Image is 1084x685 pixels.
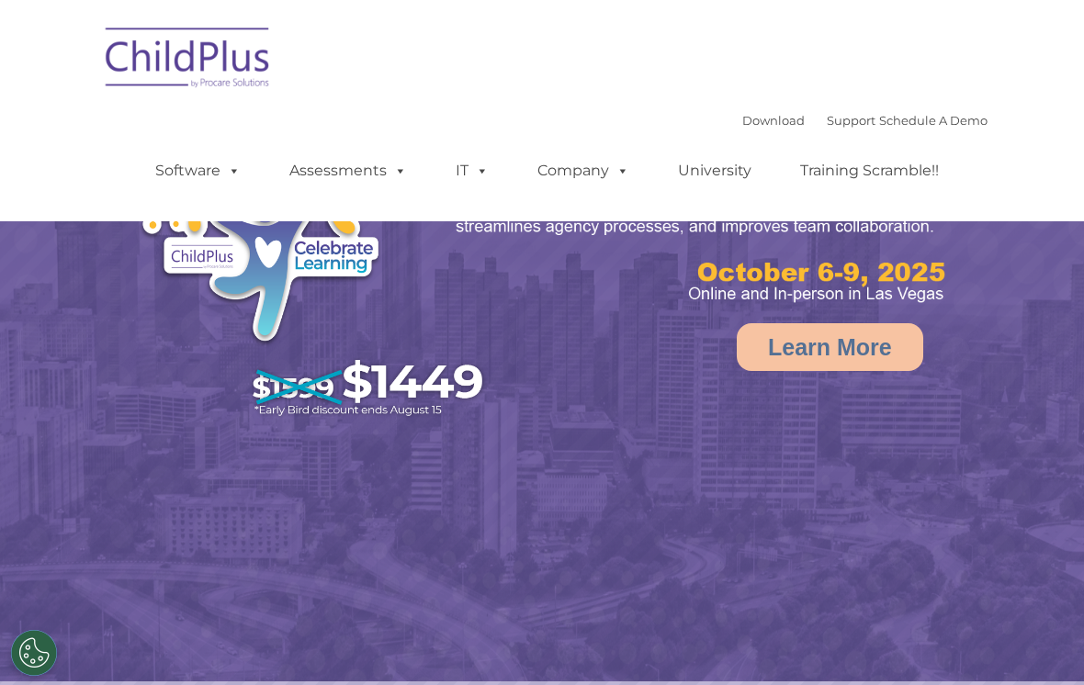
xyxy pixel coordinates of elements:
[737,323,923,371] a: Learn More
[11,630,57,676] button: Cookies Settings
[742,113,805,128] a: Download
[879,113,988,128] a: Schedule A Demo
[782,152,957,189] a: Training Scramble!!
[96,15,280,107] img: ChildPlus by Procare Solutions
[519,152,648,189] a: Company
[437,152,507,189] a: IT
[271,152,425,189] a: Assessments
[137,152,259,189] a: Software
[660,152,770,189] a: University
[742,113,988,128] font: |
[827,113,875,128] a: Support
